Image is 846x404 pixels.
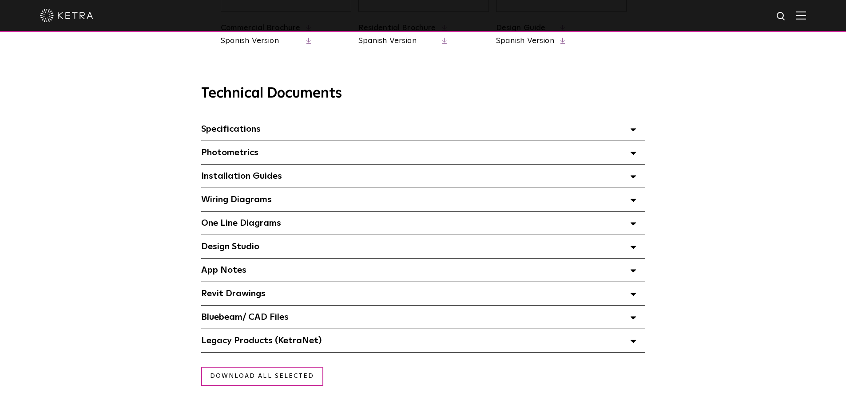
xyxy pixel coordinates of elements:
span: Design Studio [201,242,259,251]
span: Specifications [201,125,261,133]
span: App Notes [201,266,246,275]
img: Hamburger%20Nav.svg [796,11,806,20]
a: Spanish Version [496,35,554,47]
h3: Technical Documents [201,85,645,102]
a: Spanish Version [221,35,301,47]
span: Legacy Products (KetraNet) [201,336,322,345]
a: Download all selected [201,367,323,386]
span: Wiring Diagrams [201,195,272,204]
span: Photometrics [201,148,258,157]
img: search icon [776,11,787,22]
span: Bluebeam/ CAD Files [201,313,289,322]
span: Installation Guides [201,172,282,180]
span: Revit Drawings [201,289,266,298]
span: One Line Diagrams [201,219,281,227]
img: ketra-logo-2019-white [40,9,93,22]
a: Spanish Version [358,35,436,47]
